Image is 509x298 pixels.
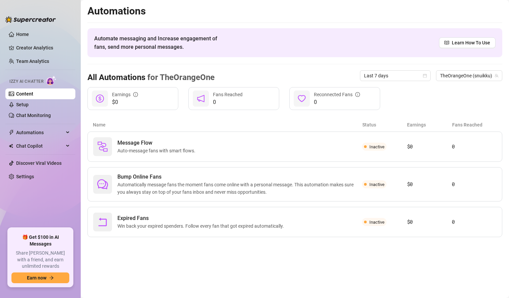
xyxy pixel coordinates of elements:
[97,217,108,227] span: rollback
[16,42,70,53] a: Creator Analytics
[369,182,385,187] span: Inactive
[11,234,69,247] span: 🎁 Get $100 in AI Messages
[16,141,64,151] span: Chat Copilot
[97,179,108,190] span: comment
[444,40,449,45] span: read
[16,59,49,64] a: Team Analytics
[94,34,224,51] span: Automate messaging and Increase engagement of fans, send more personal messages.
[495,74,499,78] span: team
[369,220,385,225] span: Inactive
[423,74,427,78] span: calendar
[16,160,62,166] a: Discover Viral Videos
[112,98,138,106] span: $0
[364,71,427,81] span: Last 7 days
[452,180,497,188] article: 0
[407,180,452,188] article: $0
[197,95,205,103] span: notification
[96,95,104,103] span: dollar
[407,121,452,128] article: Earnings
[46,76,57,85] img: AI Chatter
[117,181,362,196] span: Automatically message fans the moment fans come online with a personal message. This automation m...
[117,139,198,147] span: Message Flow
[16,102,29,107] a: Setup
[9,78,43,85] span: Izzy AI Chatter
[11,250,69,270] span: Share [PERSON_NAME] with a friend, and earn unlimited rewards
[5,16,56,23] img: logo-BBDzfeDw.svg
[87,5,502,17] h2: Automations
[87,72,215,83] h3: All Automations
[213,98,243,106] span: 0
[213,92,243,97] span: Fans Reached
[439,37,496,48] a: Learn How To Use
[117,173,362,181] span: Bump Online Fans
[314,91,360,98] div: Reconnected Fans
[27,275,46,281] span: Earn now
[452,39,490,46] span: Learn How To Use
[369,144,385,149] span: Inactive
[97,141,108,152] img: svg%3e
[298,95,306,103] span: heart
[16,91,33,97] a: Content
[314,98,360,106] span: 0
[16,127,64,138] span: Automations
[407,143,452,151] article: $0
[16,174,34,179] a: Settings
[133,92,138,97] span: info-circle
[117,222,287,230] span: Win back your expired spenders. Follow every fan that got expired automatically.
[49,275,54,280] span: arrow-right
[117,214,287,222] span: Expired Fans
[486,275,502,291] iframe: Intercom live chat
[9,130,14,135] span: thunderbolt
[145,73,215,82] span: for TheOrangeOne
[452,218,497,226] article: 0
[11,272,69,283] button: Earn nowarrow-right
[16,32,29,37] a: Home
[407,218,452,226] article: $0
[93,121,362,128] article: Name
[9,144,13,148] img: Chat Copilot
[117,147,198,154] span: Auto-message fans with smart flows.
[362,121,407,128] article: Status
[440,71,498,81] span: TheOrangeOne (snuikku)
[452,121,497,128] article: Fans Reached
[16,113,51,118] a: Chat Monitoring
[452,143,497,151] article: 0
[112,91,138,98] div: Earnings
[355,92,360,97] span: info-circle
